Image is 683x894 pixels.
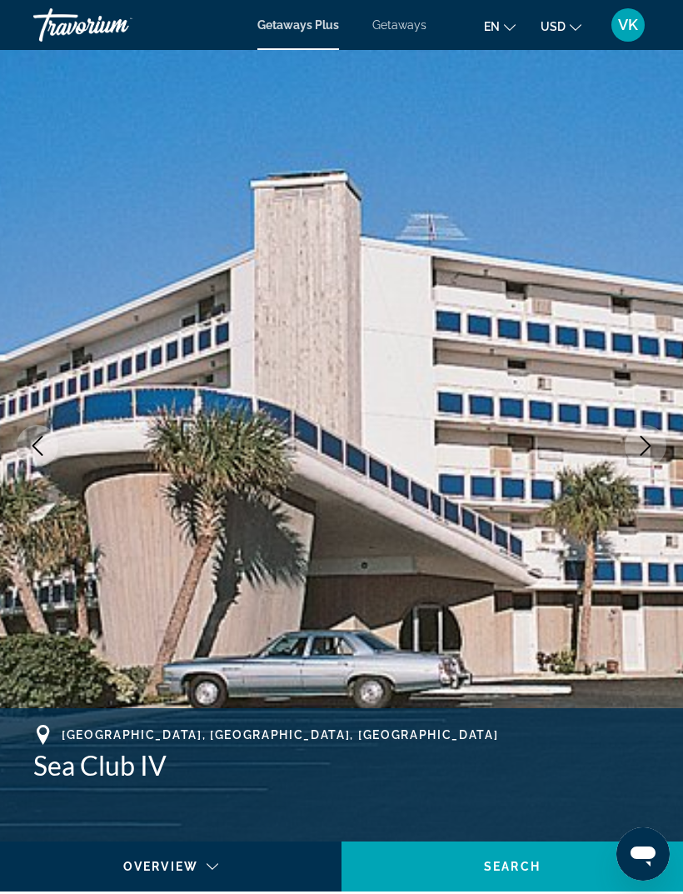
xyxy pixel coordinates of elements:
button: User Menu [606,7,650,42]
button: Previous image [17,425,58,467]
span: [GEOGRAPHIC_DATA], [GEOGRAPHIC_DATA], [GEOGRAPHIC_DATA] [62,728,498,742]
button: Change language [484,14,516,38]
button: Next image [625,425,666,467]
span: en [484,20,500,33]
span: USD [541,20,566,33]
a: Getaways Plus [257,18,339,32]
a: Getaways [372,18,426,32]
button: Change currency [541,14,581,38]
button: Search [341,842,683,892]
h1: Sea Club IV [33,749,650,782]
a: Travorium [33,3,200,47]
span: VK [618,17,638,33]
iframe: Кнопка запуска окна обмена сообщениями [616,827,670,881]
span: Search [484,860,541,873]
